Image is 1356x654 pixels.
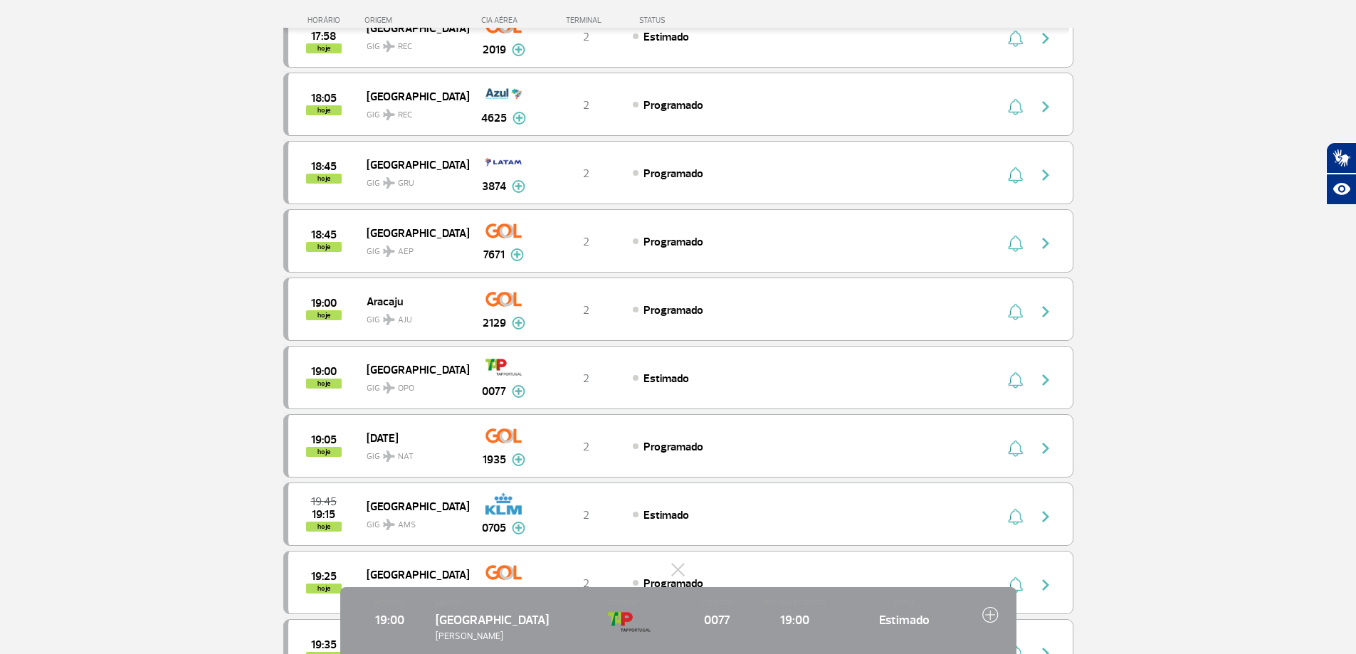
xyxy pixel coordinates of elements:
span: 2025-09-29 17:58:00 [311,31,336,41]
span: 0077 [482,383,506,400]
img: seta-direita-painel-voo.svg [1037,235,1054,252]
img: sino-painel-voo.svg [1008,371,1023,389]
img: mais-info-painel-voo.svg [510,248,524,261]
span: 2 [583,440,589,454]
span: 2 [583,235,589,249]
span: GIG [367,306,458,327]
span: [GEOGRAPHIC_DATA] [367,155,458,174]
span: 19:00 [358,611,421,629]
img: sino-painel-voo.svg [1008,30,1023,47]
span: 2025-09-29 19:45:00 [311,497,337,507]
span: CIA AÉREA [608,598,671,608]
img: destiny_airplane.svg [383,519,395,530]
span: Programado [643,235,703,249]
span: 2 [583,98,589,112]
span: hoje [306,522,342,532]
img: seta-direita-painel-voo.svg [1037,167,1054,184]
div: HORÁRIO [288,16,365,25]
img: mais-info-painel-voo.svg [512,317,525,329]
div: CIA AÉREA [468,16,540,25]
button: Abrir tradutor de língua de sinais. [1326,142,1356,174]
span: HORÁRIO ESTIMADO [763,598,826,608]
span: 2025-09-29 19:15:00 [312,510,335,519]
span: 2025-09-29 19:00:00 [311,298,337,308]
span: GIG [367,579,458,600]
span: AJU [398,314,412,327]
img: destiny_airplane.svg [383,109,395,120]
span: 2 [583,508,589,522]
span: Programado [643,167,703,181]
span: 2 [583,371,589,386]
span: hoje [306,174,342,184]
img: destiny_airplane.svg [383,314,395,325]
img: sino-painel-voo.svg [1008,235,1023,252]
span: [PERSON_NAME] [436,630,594,643]
span: Estimado [643,508,689,522]
span: Estimado [643,30,689,44]
span: REC [398,109,412,122]
span: 2025-09-29 19:25:00 [311,571,337,581]
span: Estimado [643,371,689,386]
img: destiny_airplane.svg [383,41,395,52]
div: TERMINAL [540,16,632,25]
img: seta-direita-painel-voo.svg [1037,303,1054,320]
span: Estimado [841,611,967,629]
span: Nº DO VOO [685,598,749,608]
div: Plugin de acessibilidade da Hand Talk. [1326,142,1356,205]
span: 0705 [482,519,506,537]
span: 7671 [483,246,505,263]
span: GIG [367,169,458,190]
span: REC [398,41,412,53]
img: sino-painel-voo.svg [1008,303,1023,320]
img: sino-painel-voo.svg [1008,508,1023,525]
span: Aracaju [367,292,458,310]
span: GIG [367,33,458,53]
img: mais-info-painel-voo.svg [512,385,525,398]
img: destiny_airplane.svg [383,382,395,394]
span: hoje [306,584,342,594]
img: seta-direita-painel-voo.svg [1037,30,1054,47]
button: Abrir recursos assistivos. [1326,174,1356,205]
span: hoje [306,105,342,115]
span: GIG [367,374,458,395]
span: 0077 [685,611,749,629]
span: Programado [643,576,703,591]
img: destiny_airplane.svg [383,177,395,189]
span: 19:00 [763,611,826,629]
span: hoje [306,379,342,389]
span: [GEOGRAPHIC_DATA] [367,223,458,242]
span: [DATE] [367,428,458,447]
span: 2025-09-29 19:05:00 [311,435,337,445]
span: hoje [306,447,342,457]
span: GIG [367,511,458,532]
img: mais-info-painel-voo.svg [512,180,525,193]
span: STATUS [841,598,967,608]
img: seta-direita-painel-voo.svg [1037,576,1054,594]
span: GIG [367,238,458,258]
span: 2 [583,30,589,44]
img: sino-painel-voo.svg [1008,98,1023,115]
img: sino-painel-voo.svg [1008,167,1023,184]
span: [GEOGRAPHIC_DATA] [436,612,549,628]
span: 2129 [483,315,506,332]
div: ORIGEM [364,16,468,25]
img: mais-info-painel-voo.svg [512,453,525,466]
img: destiny_airplane.svg [383,450,395,462]
span: Programado [643,303,703,317]
span: Programado [643,440,703,454]
img: mais-info-painel-voo.svg [513,112,526,125]
span: hoje [306,310,342,320]
span: 4625 [481,110,507,127]
span: hoje [306,43,342,53]
span: Programado [643,98,703,112]
img: mais-info-painel-voo.svg [512,43,525,56]
span: AMS [398,519,416,532]
span: GIG [367,443,458,463]
span: hoje [306,242,342,252]
span: 2025-09-29 18:05:00 [311,93,337,103]
img: seta-direita-painel-voo.svg [1037,98,1054,115]
span: OPO [398,382,414,395]
span: 2025-09-29 18:45:00 [311,230,337,240]
img: seta-direita-painel-voo.svg [1037,440,1054,457]
span: GIG [367,101,458,122]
